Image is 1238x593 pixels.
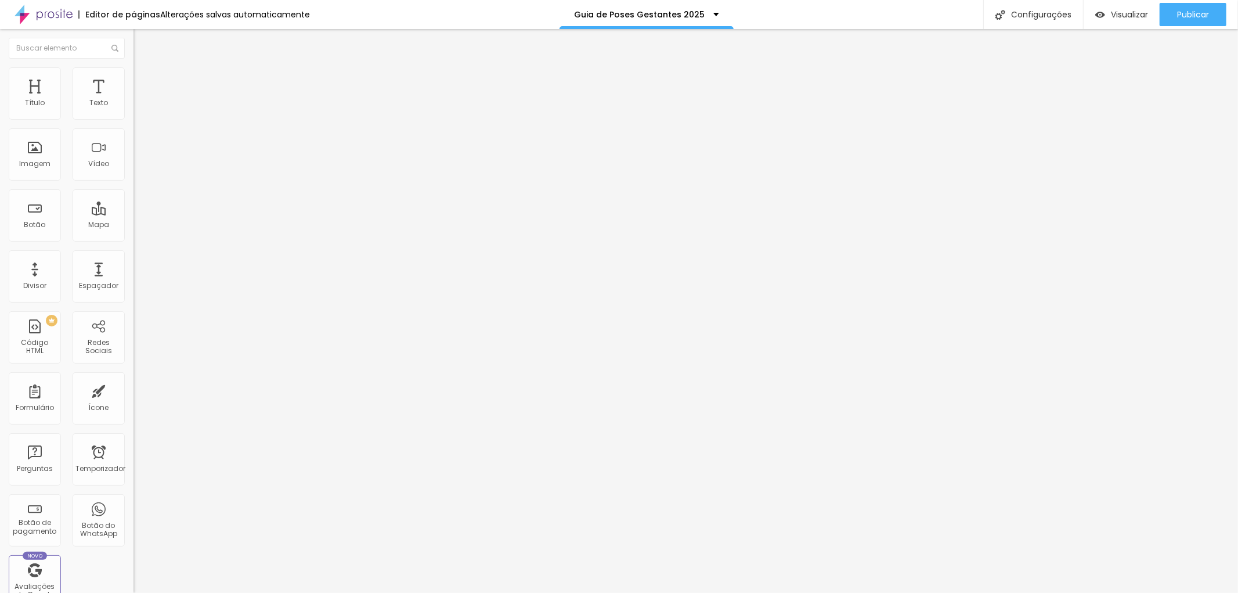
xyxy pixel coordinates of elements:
font: Espaçador [79,281,118,290]
font: Formulário [16,402,54,412]
font: Botão do WhatsApp [80,520,117,538]
font: Vídeo [88,159,109,168]
font: Perguntas [17,463,53,473]
font: Texto [89,98,108,107]
input: Buscar elemento [9,38,125,59]
font: Configurações [1011,9,1071,20]
font: Botão de pagamento [13,517,57,536]
font: Mapa [88,220,109,229]
font: Redes Sociais [85,337,112,355]
font: Publicar [1177,9,1209,20]
font: Editor de páginas [85,9,160,20]
font: Imagem [19,159,50,168]
img: view-1.svg [1095,10,1105,20]
font: Divisor [23,281,46,290]
font: Botão [24,220,46,229]
font: Código HTML [21,337,49,355]
button: Visualizar [1084,3,1160,26]
font: Novo [27,552,43,559]
font: Temporizador [75,463,125,473]
font: Ícone [89,402,109,412]
font: Alterações salvas automaticamente [160,9,310,20]
font: Título [25,98,45,107]
button: Publicar [1160,3,1226,26]
font: Guia de Poses Gestantes 2025 [574,9,705,20]
img: Ícone [111,45,118,52]
font: Visualizar [1111,9,1148,20]
img: Ícone [995,10,1005,20]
